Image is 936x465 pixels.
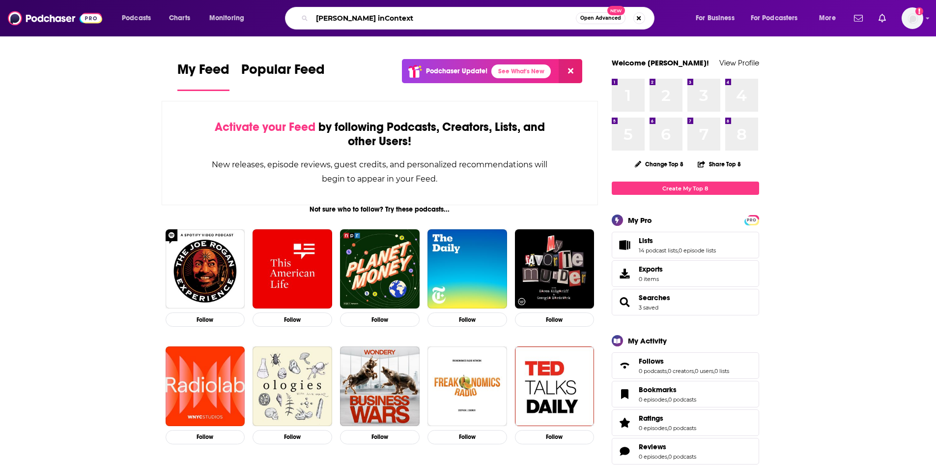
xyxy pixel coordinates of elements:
span: Exports [639,265,663,274]
button: open menu [744,10,812,26]
span: Podcasts [122,11,151,25]
a: Follows [639,357,729,366]
button: open menu [115,10,164,26]
input: Search podcasts, credits, & more... [312,10,576,26]
span: Charts [169,11,190,25]
img: This American Life [253,229,332,309]
button: Follow [253,430,332,444]
span: Follows [639,357,664,366]
span: Bookmarks [639,385,677,394]
a: The Daily [427,229,507,309]
img: Planet Money [340,229,420,309]
button: Follow [515,430,595,444]
a: Welcome [PERSON_NAME]! [612,58,709,67]
img: Business Wars [340,346,420,426]
button: Open AdvancedNew [576,12,625,24]
a: Show notifications dropdown [875,10,890,27]
img: TED Talks Daily [515,346,595,426]
img: The Joe Rogan Experience [166,229,245,309]
img: Ologies with Alie Ward [253,346,332,426]
button: Follow [427,430,507,444]
img: User Profile [902,7,923,29]
a: Ratings [615,416,635,430]
a: Popular Feed [241,61,325,91]
button: Follow [340,430,420,444]
span: Exports [615,267,635,280]
span: Activate your Feed [215,120,315,134]
a: 0 users [695,368,713,374]
span: Reviews [612,438,759,465]
a: Reviews [639,442,696,451]
div: Search podcasts, credits, & more... [294,7,664,30]
button: open menu [689,10,747,26]
a: 0 creators [668,368,694,374]
div: My Pro [628,216,652,225]
button: open menu [202,10,257,26]
img: My Favorite Murder with Karen Kilgariff and Georgia Hardstark [515,229,595,309]
span: Open Advanced [580,16,621,21]
p: Podchaser Update! [426,67,487,75]
button: Follow [340,312,420,327]
a: PRO [746,216,758,223]
span: Lists [612,232,759,258]
span: Popular Feed [241,61,325,84]
span: New [607,6,625,15]
a: 14 podcast lists [639,247,678,254]
a: Bookmarks [615,387,635,401]
span: Searches [612,289,759,315]
span: Logged in as Lydia_Gustafson [902,7,923,29]
span: For Podcasters [751,11,798,25]
a: Reviews [615,444,635,458]
a: Lists [639,236,716,245]
a: 0 podcasts [668,396,696,403]
a: See What's New [491,64,551,78]
button: Follow [253,312,332,327]
a: View Profile [719,58,759,67]
a: 0 podcasts [668,453,696,460]
img: Podchaser - Follow, Share and Rate Podcasts [8,9,102,28]
span: More [819,11,836,25]
div: My Activity [628,336,667,345]
span: Monitoring [209,11,244,25]
a: 0 episodes [639,425,667,432]
a: 0 podcasts [668,425,696,432]
img: Freakonomics Radio [427,346,507,426]
a: Bookmarks [639,385,696,394]
button: open menu [812,10,848,26]
a: Follows [615,359,635,372]
button: Follow [166,312,245,327]
span: Lists [639,236,653,245]
svg: Add a profile image [915,7,923,15]
a: Create My Top 8 [612,182,759,195]
span: Ratings [639,414,663,423]
button: Follow [166,430,245,444]
span: My Feed [177,61,229,84]
button: Share Top 8 [697,155,741,174]
button: Follow [427,312,507,327]
a: Show notifications dropdown [850,10,867,27]
span: , [667,368,668,374]
a: Radiolab [166,346,245,426]
span: , [713,368,714,374]
a: 0 podcasts [639,368,667,374]
div: Not sure who to follow? Try these podcasts... [162,205,598,214]
a: Searches [639,293,670,302]
span: Ratings [612,409,759,436]
span: For Business [696,11,735,25]
span: Reviews [639,442,666,451]
a: 0 episode lists [679,247,716,254]
a: Charts [163,10,196,26]
a: Lists [615,238,635,252]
